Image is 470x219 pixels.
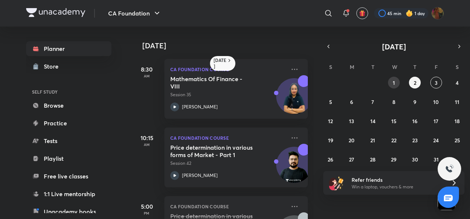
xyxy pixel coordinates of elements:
p: [PERSON_NAME] [182,104,218,110]
button: October 21, 2025 [367,134,379,146]
button: October 30, 2025 [409,153,421,165]
a: Browse [26,98,111,113]
button: October 10, 2025 [430,96,442,108]
abbr: October 3, 2025 [435,79,438,86]
abbr: October 30, 2025 [412,156,418,163]
abbr: Monday [350,63,354,70]
abbr: October 19, 2025 [328,137,333,144]
abbr: October 5, 2025 [329,98,332,105]
abbr: October 2, 2025 [414,79,416,86]
a: 1:1 Live mentorship [26,187,111,201]
button: October 24, 2025 [430,134,442,146]
button: October 27, 2025 [346,153,357,165]
p: Session 35 [170,91,286,98]
abbr: October 12, 2025 [328,118,333,125]
a: Tests [26,133,111,148]
a: Company Logo [26,8,85,19]
button: October 8, 2025 [388,96,400,108]
abbr: Wednesday [392,63,397,70]
img: Company Logo [26,8,85,17]
button: October 23, 2025 [409,134,421,146]
abbr: October 29, 2025 [391,156,396,163]
button: October 17, 2025 [430,115,442,127]
button: October 6, 2025 [346,96,357,108]
button: October 16, 2025 [409,115,421,127]
img: streak [406,10,413,17]
button: October 20, 2025 [346,134,357,146]
abbr: October 9, 2025 [413,98,416,105]
abbr: October 1, 2025 [393,79,395,86]
p: CA Foundation Course [170,202,286,211]
button: October 13, 2025 [346,115,357,127]
button: October 2, 2025 [409,77,421,88]
button: October 26, 2025 [325,153,337,165]
button: October 1, 2025 [388,77,400,88]
img: Avatar [277,151,312,186]
abbr: October 14, 2025 [370,118,375,125]
h5: Price determination in various forms of Market - Part 1 [170,144,262,159]
button: October 7, 2025 [367,96,379,108]
img: avatar [359,10,366,17]
a: Practice [26,116,111,131]
abbr: October 26, 2025 [328,156,333,163]
a: Planner [26,41,111,56]
abbr: Tuesday [371,63,374,70]
img: gungun Raj [431,7,444,20]
button: avatar [356,7,368,19]
h5: 10:15 [132,133,161,142]
button: October 3, 2025 [430,77,442,88]
abbr: Sunday [329,63,332,70]
abbr: October 24, 2025 [433,137,439,144]
abbr: October 15, 2025 [391,118,396,125]
button: October 4, 2025 [451,77,463,88]
button: October 29, 2025 [388,153,400,165]
h5: 8:30 [132,65,161,74]
button: [DATE] [334,41,454,52]
abbr: October 10, 2025 [433,98,439,105]
abbr: October 16, 2025 [412,118,417,125]
button: October 28, 2025 [367,153,379,165]
abbr: October 28, 2025 [370,156,375,163]
abbr: October 13, 2025 [349,118,354,125]
button: October 5, 2025 [325,96,337,108]
button: October 25, 2025 [451,134,463,146]
button: October 14, 2025 [367,115,379,127]
img: ttu [445,164,454,173]
img: referral [329,175,344,190]
abbr: October 6, 2025 [350,98,353,105]
div: Store [44,62,63,71]
h6: SELF STUDY [26,86,111,98]
abbr: Saturday [456,63,459,70]
abbr: Friday [435,63,438,70]
abbr: October 7, 2025 [371,98,374,105]
p: Session 42 [170,160,286,167]
span: [DATE] [382,42,406,52]
button: October 15, 2025 [388,115,400,127]
p: [PERSON_NAME] [182,172,218,179]
abbr: October 31, 2025 [434,156,439,163]
abbr: October 25, 2025 [455,137,460,144]
button: CA Foundation [104,6,166,21]
abbr: October 8, 2025 [392,98,395,105]
p: AM [132,142,161,147]
abbr: October 20, 2025 [349,137,355,144]
p: AM [132,74,161,78]
a: Free live classes [26,169,111,184]
h5: 5:00 [132,202,161,211]
a: Store [26,59,111,74]
h5: Mathematics Of Finance - VIII [170,75,262,90]
button: October 18, 2025 [451,115,463,127]
abbr: October 23, 2025 [412,137,418,144]
button: October 11, 2025 [451,96,463,108]
abbr: October 22, 2025 [391,137,396,144]
h4: [DATE] [142,41,315,50]
button: October 22, 2025 [388,134,400,146]
button: October 19, 2025 [325,134,337,146]
abbr: October 18, 2025 [455,118,460,125]
h6: Refer friends [352,176,442,184]
a: Unacademy books [26,204,111,219]
button: October 31, 2025 [430,153,442,165]
a: Playlist [26,151,111,166]
abbr: October 4, 2025 [456,79,459,86]
abbr: October 21, 2025 [370,137,375,144]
